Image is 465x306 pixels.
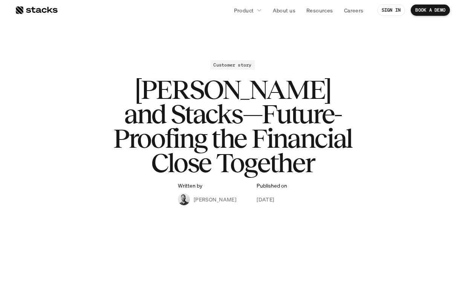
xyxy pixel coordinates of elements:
p: About us [273,6,295,14]
h2: Customer story [213,62,251,68]
p: [DATE] [257,195,274,203]
p: [PERSON_NAME] [194,195,236,203]
a: Careers [340,3,368,17]
a: SIGN IN [377,5,405,16]
p: Resources [306,6,333,14]
p: Careers [344,6,364,14]
p: Published on [257,183,287,189]
h1: [PERSON_NAME] and Stacks—Future-Proofing the Financial Close Together [82,77,383,175]
a: Resources [302,3,338,17]
p: Product [234,6,254,14]
p: Written by [178,183,202,189]
p: BOOK A DEMO [415,8,445,13]
a: BOOK A DEMO [411,5,450,16]
a: About us [268,3,300,17]
p: SIGN IN [382,8,401,13]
